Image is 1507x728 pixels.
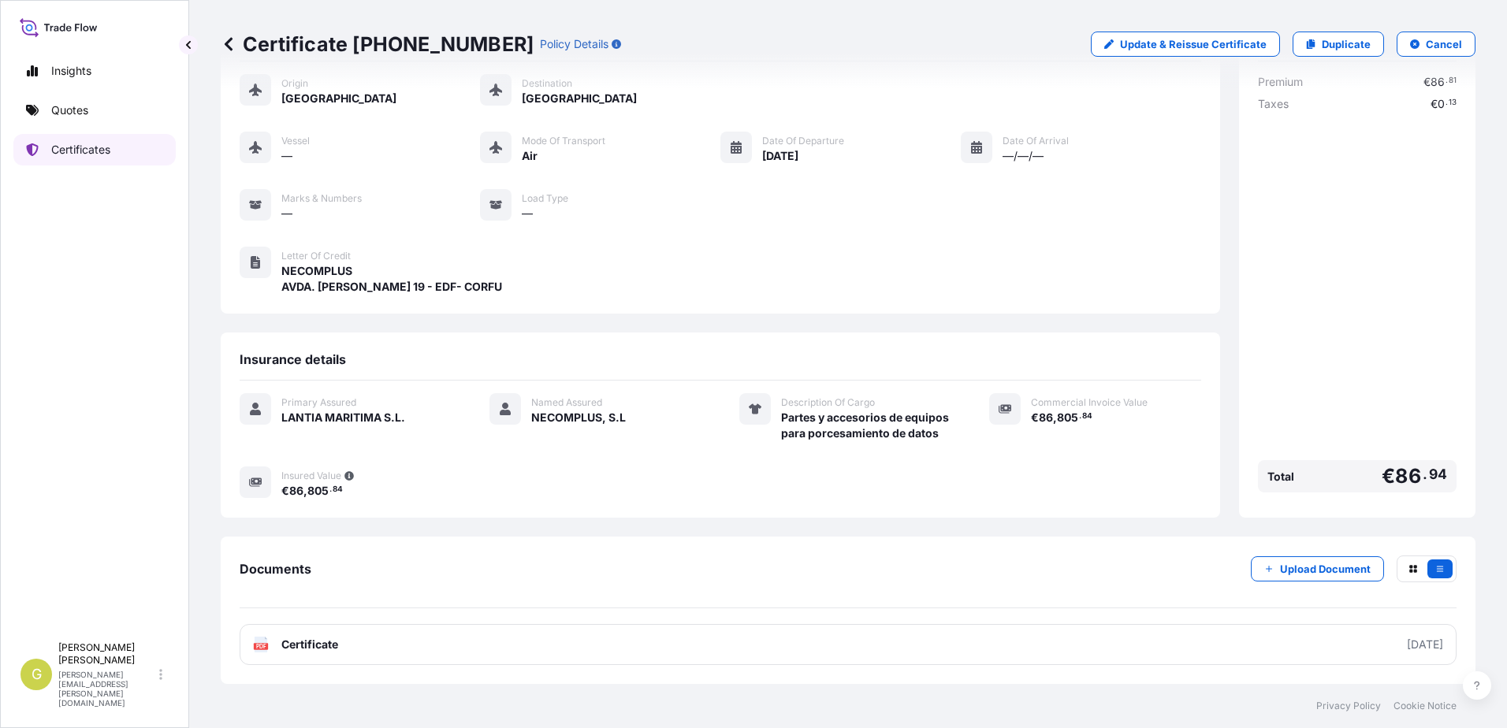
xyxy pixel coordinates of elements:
[281,206,292,221] span: —
[1322,36,1371,52] p: Duplicate
[51,142,110,158] p: Certificates
[1446,100,1448,106] span: .
[13,134,176,165] a: Certificates
[1429,470,1447,479] span: 94
[51,102,88,118] p: Quotes
[281,470,341,482] span: Insured Value
[1120,36,1267,52] p: Update & Reissue Certificate
[333,487,343,492] span: 84
[256,644,266,649] text: PDF
[32,667,42,682] span: G
[1091,32,1280,57] a: Update & Reissue Certificate
[1039,412,1053,423] span: 86
[1431,98,1438,110] span: €
[281,135,310,147] span: Vessel
[531,396,602,409] span: Named Assured
[221,32,534,57] p: Certificate [PHONE_NUMBER]
[58,641,156,667] p: [PERSON_NAME] [PERSON_NAME]
[781,396,875,409] span: Description Of Cargo
[13,55,176,87] a: Insights
[281,396,356,409] span: Primary Assured
[1003,135,1069,147] span: Date of Arrival
[1423,470,1427,479] span: .
[1258,96,1289,112] span: Taxes
[1293,32,1384,57] a: Duplicate
[1449,100,1457,106] span: 13
[281,91,396,106] span: [GEOGRAPHIC_DATA]
[329,487,332,492] span: .
[1267,469,1294,485] span: Total
[51,63,91,79] p: Insights
[1003,148,1044,164] span: —/—/—
[1316,700,1381,712] a: Privacy Policy
[1397,32,1475,57] button: Cancel
[281,148,292,164] span: —
[1382,466,1395,486] span: €
[281,485,289,496] span: €
[1426,36,1462,52] p: Cancel
[303,485,307,496] span: ,
[281,410,405,425] span: LANTIA MARITIMA S.L.
[762,148,798,164] span: [DATE]
[13,95,176,126] a: Quotes
[240,624,1457,665] a: PDFCertificate[DATE]
[1031,396,1148,409] span: Commercial Invoice Value
[58,670,156,708] p: [PERSON_NAME][EMAIL_ADDRESS][PERSON_NAME][DOMAIN_NAME]
[1395,466,1420,486] span: 86
[1394,700,1457,712] a: Cookie Notice
[522,148,538,164] span: Air
[522,192,568,205] span: Load Type
[281,637,338,652] span: Certificate
[307,485,329,496] span: 805
[522,135,605,147] span: Mode of Transport
[1079,414,1081,419] span: .
[289,485,303,496] span: 86
[540,36,608,52] p: Policy Details
[281,263,502,295] span: NECOMPLUS AVDA. [PERSON_NAME] 19 - EDF- CORFU
[531,410,626,425] span: NECOMPLUS, S.L
[240,351,346,367] span: Insurance details
[762,135,844,147] span: Date of Departure
[1280,561,1371,577] p: Upload Document
[240,561,311,577] span: Documents
[1407,637,1443,652] div: [DATE]
[1031,412,1039,423] span: €
[1053,412,1057,423] span: ,
[522,91,637,106] span: [GEOGRAPHIC_DATA]
[522,206,533,221] span: —
[1438,98,1445,110] span: 0
[1082,414,1092,419] span: 84
[781,410,951,441] span: Partes y accesorios de equipos para porcesamiento de datos
[281,192,362,205] span: Marks & Numbers
[1057,412,1078,423] span: 805
[1251,556,1384,581] button: Upload Document
[281,250,351,262] span: Letter of Credit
